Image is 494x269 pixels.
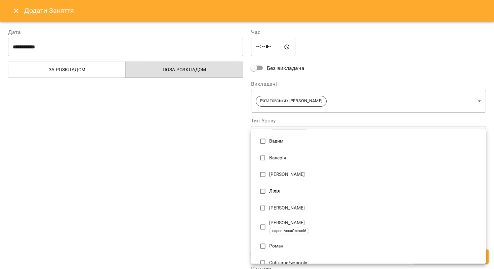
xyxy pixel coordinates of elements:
p: [PERSON_NAME] [269,220,481,226]
p: Валерія [269,155,481,161]
p: Світлана/чоловік [269,260,481,266]
span: парне АннаОлексій [270,228,309,234]
p: Роман [269,243,481,249]
p: Вадим [269,138,481,145]
p: [PERSON_NAME] [269,205,481,212]
p: Лілія [269,188,481,195]
p: [PERSON_NAME] [269,171,481,178]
